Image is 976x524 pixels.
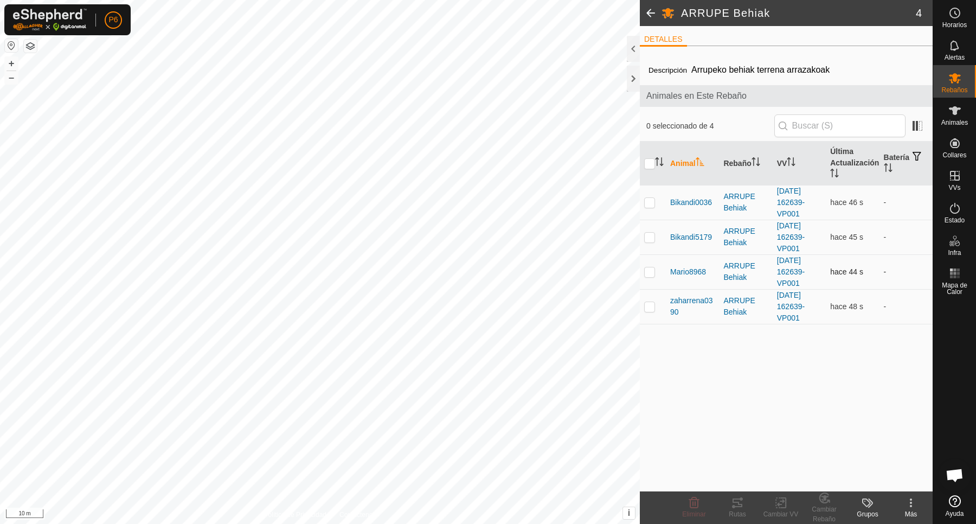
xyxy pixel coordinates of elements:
[933,491,976,521] a: Ayuda
[723,226,768,248] div: ARRUPE Behiak
[830,267,863,276] span: 7 oct 2025, 11:43
[723,191,768,214] div: ARRUPE Behiak
[826,142,879,186] th: Última Actualización
[670,295,715,318] span: zaharrena0390
[716,509,759,519] div: Rutas
[773,142,826,186] th: VV
[682,510,705,518] span: Eliminar
[777,256,805,287] a: [DATE] 162639-VP001
[879,142,933,186] th: Batería
[830,233,863,241] span: 7 oct 2025, 11:43
[655,159,664,168] p-sorticon: Activar para ordenar
[774,114,906,137] input: Buscar (S)
[719,142,772,186] th: Rebaño
[5,71,18,84] button: –
[723,295,768,318] div: ARRUPE Behiak
[889,509,933,519] div: Más
[948,184,960,191] span: VVs
[777,221,805,253] a: [DATE] 162639-VP001
[670,266,706,278] span: Mario8968
[830,198,863,207] span: 7 oct 2025, 11:43
[879,289,933,324] td: -
[777,187,805,218] a: [DATE] 162639-VP001
[939,459,971,491] div: Chat abierto
[640,34,687,47] li: DETALLES
[687,61,834,79] span: Arrupeko behiak terrena arrazakoak
[646,120,774,132] span: 0 seleccionado de 4
[945,54,965,61] span: Alertas
[5,57,18,70] button: +
[646,90,926,103] span: Animales en Este Rebaño
[916,5,922,21] span: 4
[936,282,973,295] span: Mapa de Calor
[670,232,712,243] span: Bikandi5179
[830,170,839,179] p-sorticon: Activar para ordenar
[941,119,968,126] span: Animales
[942,152,966,158] span: Collares
[628,508,630,517] span: i
[670,197,712,208] span: Bikandi0036
[787,159,795,168] p-sorticon: Activar para ordenar
[777,291,805,322] a: [DATE] 162639-VP001
[946,510,964,517] span: Ayuda
[666,142,719,186] th: Animal
[941,87,967,93] span: Rebaños
[264,510,326,520] a: Política de Privacidad
[879,185,933,220] td: -
[648,66,687,74] label: Descripción
[108,14,118,25] span: P6
[696,159,704,168] p-sorticon: Activar para ordenar
[945,217,965,223] span: Estado
[802,504,846,524] div: Cambiar Rebaño
[24,40,37,53] button: Capas del Mapa
[623,507,635,519] button: i
[339,510,376,520] a: Contáctenos
[830,302,863,311] span: 7 oct 2025, 11:43
[752,159,760,168] p-sorticon: Activar para ordenar
[681,7,916,20] h2: ARRUPE Behiak
[948,250,961,256] span: Infra
[5,39,18,52] button: Restablecer Mapa
[13,9,87,31] img: Logo Gallagher
[879,254,933,289] td: -
[759,509,802,519] div: Cambiar VV
[942,22,967,28] span: Horarios
[846,509,889,519] div: Grupos
[879,220,933,254] td: -
[723,260,768,283] div: ARRUPE Behiak
[884,165,892,174] p-sorticon: Activar para ordenar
